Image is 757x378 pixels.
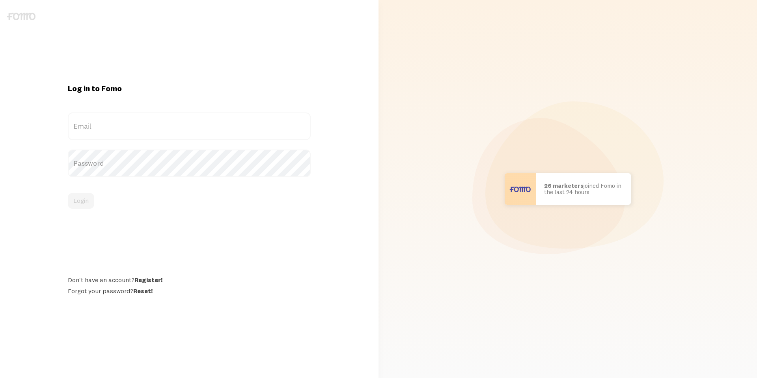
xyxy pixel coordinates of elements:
label: Password [68,150,311,177]
img: User avatar [505,173,536,205]
div: Forgot your password? [68,287,311,295]
b: 26 marketers [544,182,584,189]
div: Don't have an account? [68,276,311,284]
p: joined Fomo in the last 24 hours [544,183,623,196]
h1: Log in to Fomo [68,83,311,94]
img: fomo-logo-gray-b99e0e8ada9f9040e2984d0d95b3b12da0074ffd48d1e5cb62ac37fc77b0b268.svg [7,13,35,20]
a: Reset! [133,287,153,295]
a: Register! [134,276,162,284]
label: Email [68,112,311,140]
